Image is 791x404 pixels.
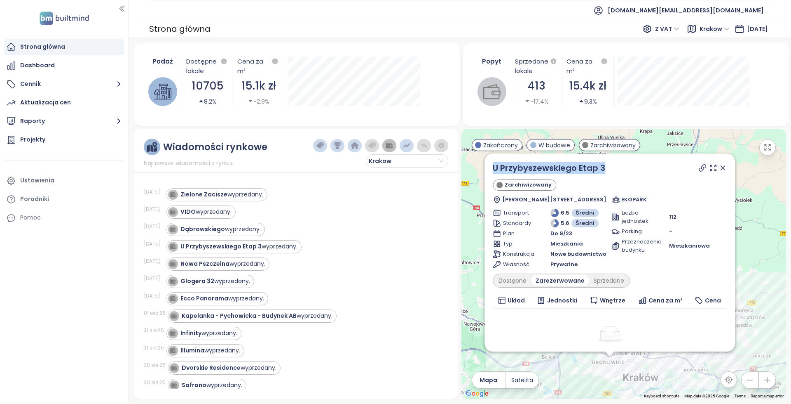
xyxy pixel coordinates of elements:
span: Cena za m² [648,296,683,305]
div: 8.2% [198,97,217,106]
strong: Dąbrowskiego [180,225,225,233]
div: Zarezerwowane [531,275,589,286]
div: Pomoc [4,210,124,226]
button: Cennik [4,76,124,92]
span: Zarchiwizowany [590,141,636,150]
a: Dashboard [4,57,124,74]
img: icon [171,365,177,371]
span: Średni [576,209,594,217]
div: -17.4% [524,97,549,106]
span: [DOMAIN_NAME][EMAIL_ADDRESS][DOMAIN_NAME] [608,0,764,20]
a: Strona główna [4,39,124,55]
img: trophy-dark-blue.png [334,142,341,149]
span: Cena [705,296,721,305]
div: Dashboard [20,60,55,71]
span: Standardy [503,219,532,227]
span: Układ [508,296,525,305]
img: icon [170,347,176,353]
span: Jednostki [547,296,577,305]
div: Sprzedane [589,275,629,286]
a: Projekty [4,132,124,148]
div: 10705 [186,78,229,95]
div: 30 sie 25 [144,379,166,386]
img: house [154,83,171,100]
div: 31 sie 25 [144,327,164,334]
button: Mapa [472,372,505,388]
span: 6.5 [561,209,569,217]
span: Map data ©2025 Google [684,394,729,398]
span: Mieszkania [550,240,583,248]
img: icon [170,191,176,197]
a: Report a map error [751,394,784,398]
button: Raporty [4,113,124,130]
span: W budowie [538,141,570,150]
strong: Illumina [180,346,204,354]
div: Sprzedane lokale [515,57,558,76]
span: Zarchiwizowany [504,181,551,189]
div: wyprzedany. [180,208,232,216]
div: wyprzedany. [180,277,250,286]
span: Transport [503,209,532,217]
div: Dostępne [494,275,531,286]
strong: Infinity [180,329,201,337]
div: 9.3% [578,97,597,106]
img: price-decreases.png [420,142,428,149]
div: [DATE] [144,188,164,196]
strong: Zielone Zacisze [180,190,227,198]
div: wyprzedany. [180,225,261,234]
span: Plan [503,229,532,238]
span: caret-down [248,98,253,104]
img: wallet-dark-grey.png [386,142,393,149]
img: price-tag-grey.png [368,142,376,149]
span: Mieszkaniowa [669,242,709,250]
div: Poradniki [20,194,49,204]
div: Projekty [20,135,45,145]
div: 413 [515,78,558,95]
img: home-dark-blue.png [351,142,358,149]
a: Open this area in Google Maps (opens a new window) [463,388,491,399]
div: wyprzedany. [180,260,265,268]
strong: Dvorskie Residence [182,364,241,372]
img: icon [170,209,176,215]
div: [DATE] [144,258,164,265]
img: logo [37,10,91,27]
div: Aktualizacja cen [20,97,71,108]
span: Parking [621,227,650,236]
img: icon [170,278,176,284]
span: [DATE] [747,25,768,33]
div: [DATE] [144,240,164,248]
img: icon [171,382,177,388]
span: caret-down [524,98,530,104]
span: Krakow [369,155,443,167]
span: Własność [503,260,532,269]
div: Ustawienia [20,175,54,186]
div: wyprzedany. [180,329,237,338]
div: wyprzedany. [180,190,263,199]
span: Średni [576,219,594,227]
div: Strona główna [20,42,65,52]
div: Strona główna [149,21,211,36]
div: [DATE] [144,292,164,300]
div: wyprzedany. [182,381,242,390]
div: Cena za m² [237,57,270,76]
a: U Przybyszewskiego Etap 3 [493,162,605,174]
a: Poradniki [4,191,124,208]
img: icon [170,226,176,232]
div: 15.4k zł [566,78,609,95]
span: Satelita [511,376,533,385]
span: [PERSON_NAME][STREET_ADDRESS] [502,196,606,204]
span: Krakow [700,23,730,35]
strong: U Przybyszewskiego Etap 3 [180,242,262,250]
div: wyprzedany. [180,242,297,251]
span: caret-up [578,98,584,104]
div: Podaż [148,57,178,66]
img: icon [170,261,176,267]
a: Terms (opens in new tab) [734,394,746,398]
strong: Ecco Panorama [180,294,228,302]
button: Keyboard shortcuts [644,393,679,399]
img: information-circle.png [438,142,445,149]
div: wyprzedany. [180,294,264,303]
div: 30 sie 25 [144,361,166,369]
span: EKOPARK [621,196,646,204]
span: Liczba jednostek [621,209,650,225]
